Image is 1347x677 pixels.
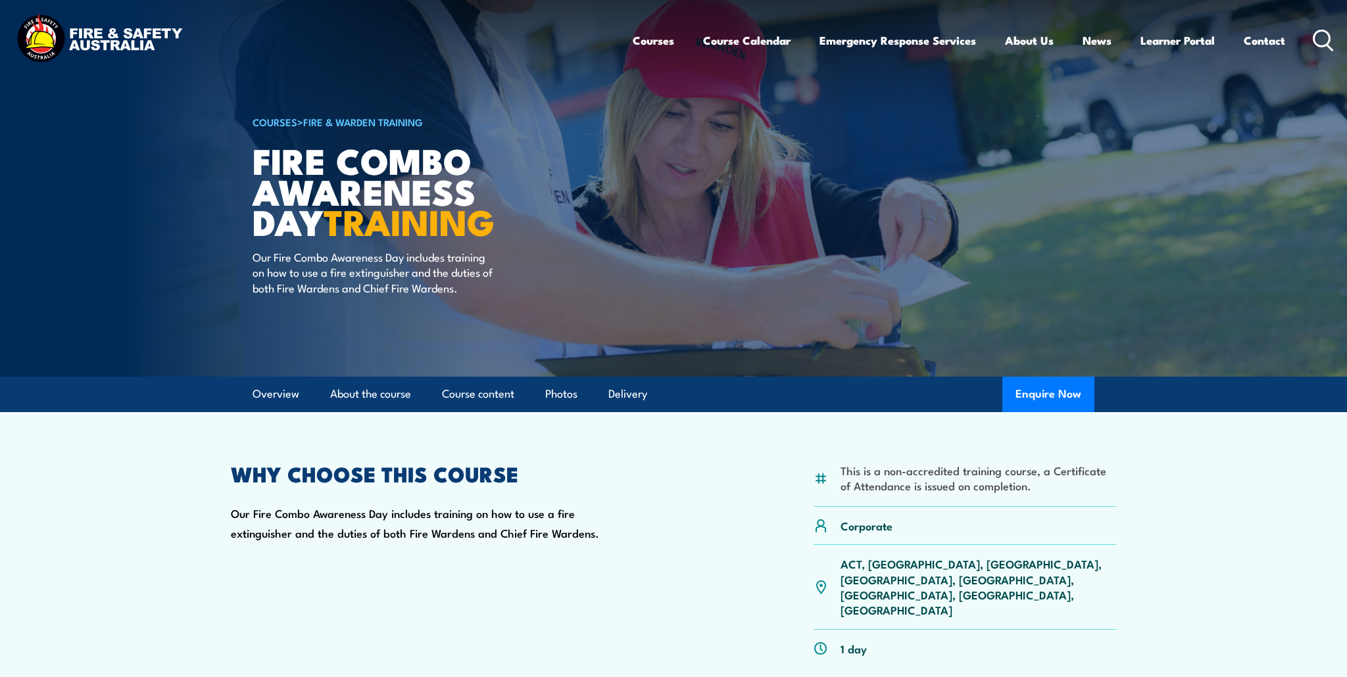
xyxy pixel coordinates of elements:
[1002,377,1094,412] button: Enquire Now
[231,464,615,667] div: Our Fire Combo Awareness Day includes training on how to use a fire extinguisher and the duties o...
[253,114,297,129] a: COURSES
[841,641,867,656] p: 1 day
[1005,23,1054,58] a: About Us
[633,23,674,58] a: Courses
[253,145,577,237] h1: Fire Combo Awareness Day
[253,114,577,129] h6: >
[703,23,791,58] a: Course Calendar
[253,377,299,411] a: Overview
[608,377,647,411] a: Delivery
[545,377,577,411] a: Photos
[820,23,976,58] a: Emergency Response Services
[841,556,1116,618] p: ACT, [GEOGRAPHIC_DATA], [GEOGRAPHIC_DATA], [GEOGRAPHIC_DATA], [GEOGRAPHIC_DATA], [GEOGRAPHIC_DATA...
[1083,23,1112,58] a: News
[841,463,1116,494] li: This is a non-accredited training course, a Certificate of Attendance is issued on completion.
[1244,23,1285,58] a: Contact
[324,193,495,248] strong: TRAINING
[330,377,411,411] a: About the course
[1140,23,1215,58] a: Learner Portal
[841,518,893,533] p: Corporate
[442,377,514,411] a: Course content
[231,464,615,482] h2: WHY CHOOSE THIS COURSE
[253,249,493,295] p: Our Fire Combo Awareness Day includes training on how to use a fire extinguisher and the duties o...
[303,114,423,129] a: Fire & Warden Training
